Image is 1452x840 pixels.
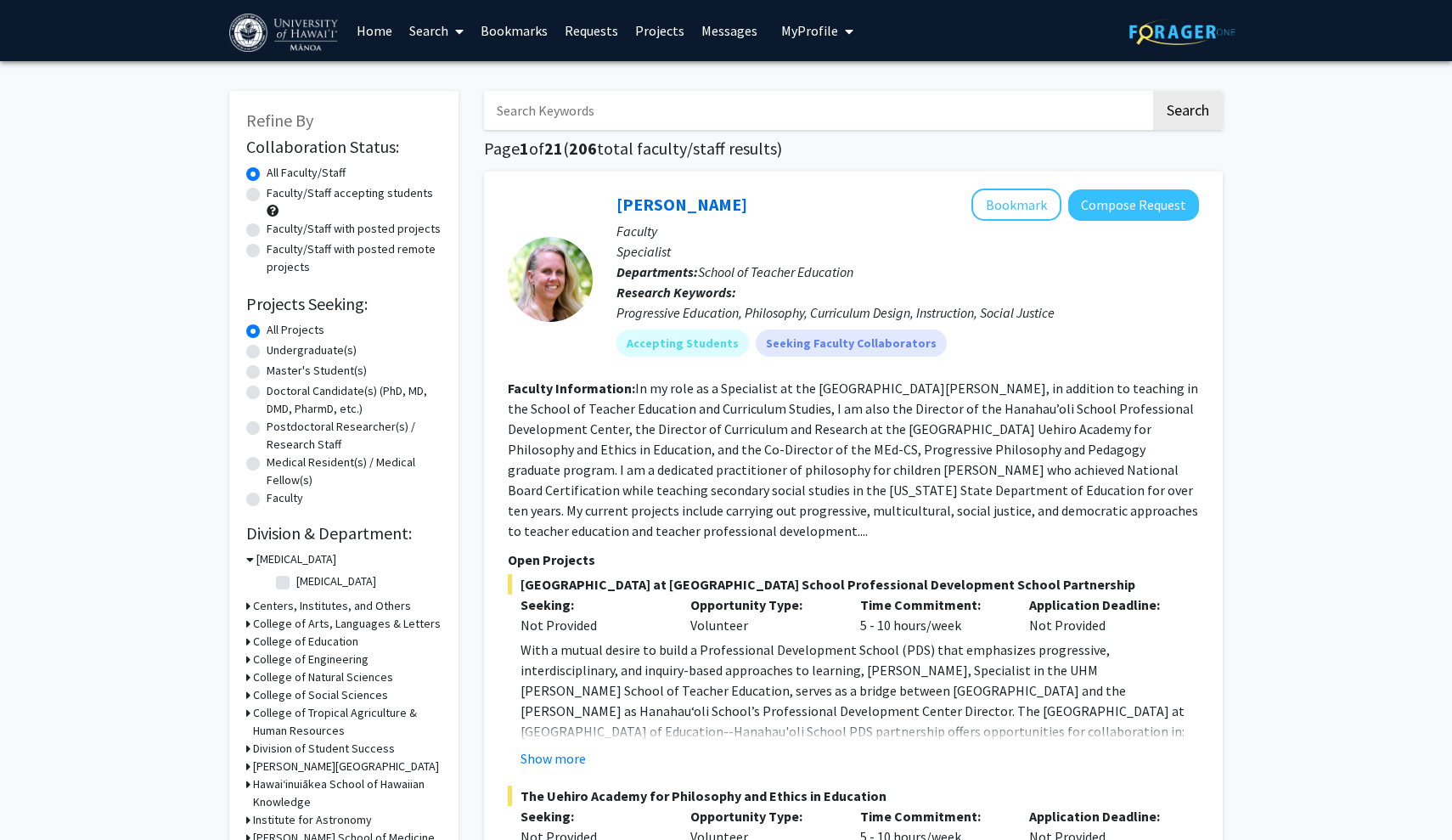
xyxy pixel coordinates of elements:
[569,138,597,159] span: 206
[246,137,442,157] h2: Collaboration Status:
[781,22,838,39] span: My Profile
[1016,595,1186,635] div: Not Provided
[484,91,1151,130] input: Search Keywords
[690,806,835,826] p: Opportunity Type:
[296,572,376,590] label: [MEDICAL_DATA]
[401,1,472,60] a: Search
[253,811,372,829] h3: Institute for Astronomy
[616,302,1199,323] div: Progressive Education, Philosophy, Curriculum Design, Instruction, Social Justice
[267,489,303,507] label: Faculty
[348,1,401,60] a: Home
[246,110,313,131] span: Refine By
[267,240,442,276] label: Faculty/Staff with posted remote projects
[508,380,1198,539] fg-read-more: In my role as a Specialist at the [GEOGRAPHIC_DATA][PERSON_NAME], in addition to teaching in the ...
[267,382,442,418] label: Doctoral Candidate(s) (PhD, MD, DMD, PharmD, etc.)
[521,748,586,769] button: Show more
[521,595,665,615] p: Seeking:
[616,194,747,215] a: [PERSON_NAME]
[508,380,635,397] b: Faculty Information:
[472,1,556,60] a: Bookmarks
[520,138,529,159] span: 1
[267,220,441,238] label: Faculty/Staff with posted projects
[13,764,72,827] iframe: Chat
[1029,806,1173,826] p: Application Deadline:
[616,221,1199,241] p: Faculty
[860,806,1005,826] p: Time Commitment:
[253,633,358,651] h3: College of Education
[678,595,847,635] div: Volunteer
[253,704,442,740] h3: College of Tropical Agriculture & Human Resources
[229,14,341,52] img: University of Hawaiʻi at Mānoa Logo
[267,362,367,380] label: Master's Student(s)
[253,775,442,811] h3: Hawaiʻinuiākea School of Hawaiian Knowledge
[521,615,665,635] div: Not Provided
[253,740,395,758] h3: Division of Student Success
[267,164,346,182] label: All Faculty/Staff
[267,454,442,489] label: Medical Resident(s) / Medical Fellow(s)
[267,341,357,359] label: Undergraduate(s)
[544,138,563,159] span: 21
[267,184,433,202] label: Faculty/Staff accepting students
[267,418,442,454] label: Postdoctoral Researcher(s) / Research Staff
[756,330,947,357] mat-chip: Seeking Faculty Collaborators
[847,595,1017,635] div: 5 - 10 hours/week
[616,241,1199,262] p: Specialist
[521,640,1199,741] p: With a mutual desire to build a Professional Development School (PDS) that emphasizes progressive...
[508,786,1199,806] span: The Uehiro Academy for Philosophy and Ethics in Education
[246,294,442,314] h2: Projects Seeking:
[253,686,388,704] h3: College of Social Sciences
[1153,91,1223,130] button: Search
[616,263,698,280] b: Departments:
[508,550,1199,570] p: Open Projects
[253,615,441,633] h3: College of Arts, Languages & Letters
[616,284,736,301] b: Research Keywords:
[616,330,749,357] mat-chip: Accepting Students
[693,1,766,60] a: Messages
[556,1,627,60] a: Requests
[246,523,442,544] h2: Division & Department:
[971,189,1061,221] button: Add Amber Makaiau to Bookmarks
[860,595,1005,615] p: Time Commitment:
[690,595,835,615] p: Opportunity Type:
[253,758,439,775] h3: [PERSON_NAME][GEOGRAPHIC_DATA]
[253,597,411,615] h3: Centers, Institutes, and Others
[698,263,853,280] span: School of Teacher Education
[1129,19,1235,45] img: ForagerOne Logo
[256,550,336,568] h3: [MEDICAL_DATA]
[267,321,324,339] label: All Projects
[627,1,693,60] a: Projects
[253,651,369,668] h3: College of Engineering
[1029,595,1173,615] p: Application Deadline:
[253,668,393,686] h3: College of Natural Sciences
[508,574,1199,595] span: [GEOGRAPHIC_DATA] at [GEOGRAPHIC_DATA] School Professional Development School Partnership
[1068,189,1199,221] button: Compose Request to Amber Makaiau
[521,806,665,826] p: Seeking:
[484,138,1223,159] h1: Page of ( total faculty/staff results)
